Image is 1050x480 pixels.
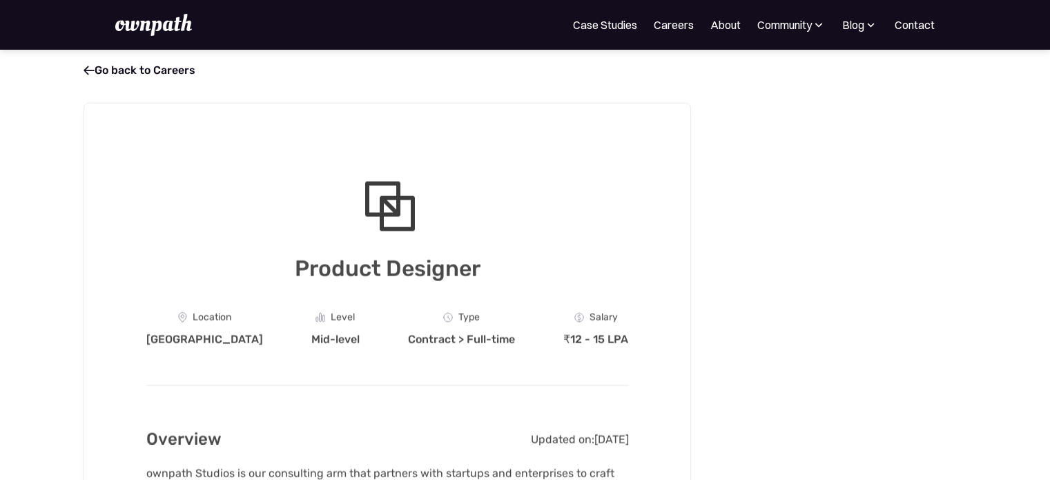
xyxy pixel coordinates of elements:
a: Careers [654,17,694,33]
div: Blog [842,17,878,33]
a: Go back to Careers [84,64,195,77]
span:  [84,64,95,77]
div: [DATE] [594,432,628,446]
a: About [710,17,741,33]
div: Contract > Full-time [408,333,515,347]
h1: Product Designer [146,253,628,285]
div: Location [192,312,231,323]
div: Type [458,312,480,323]
h2: Overview [146,426,221,453]
a: Contact [895,17,935,33]
div: Level [331,312,355,323]
a: Case Studies [573,17,637,33]
div: Updated on: [530,432,594,446]
img: Clock Icon - Job Board X Webflow Template [443,313,453,323]
img: Money Icon - Job Board X Webflow Template [574,313,583,323]
div: Salary [589,312,617,323]
div: Blog [842,17,864,33]
div: [GEOGRAPHIC_DATA] [146,333,262,347]
div: Community [757,17,826,33]
div: ₹12 - 15 LPA [563,333,628,347]
img: Graph Icon - Job Board X Webflow Template [315,313,325,323]
div: Community [757,17,812,33]
img: Location Icon - Job Board X Webflow Template [177,312,186,323]
div: Mid-level [311,333,359,347]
